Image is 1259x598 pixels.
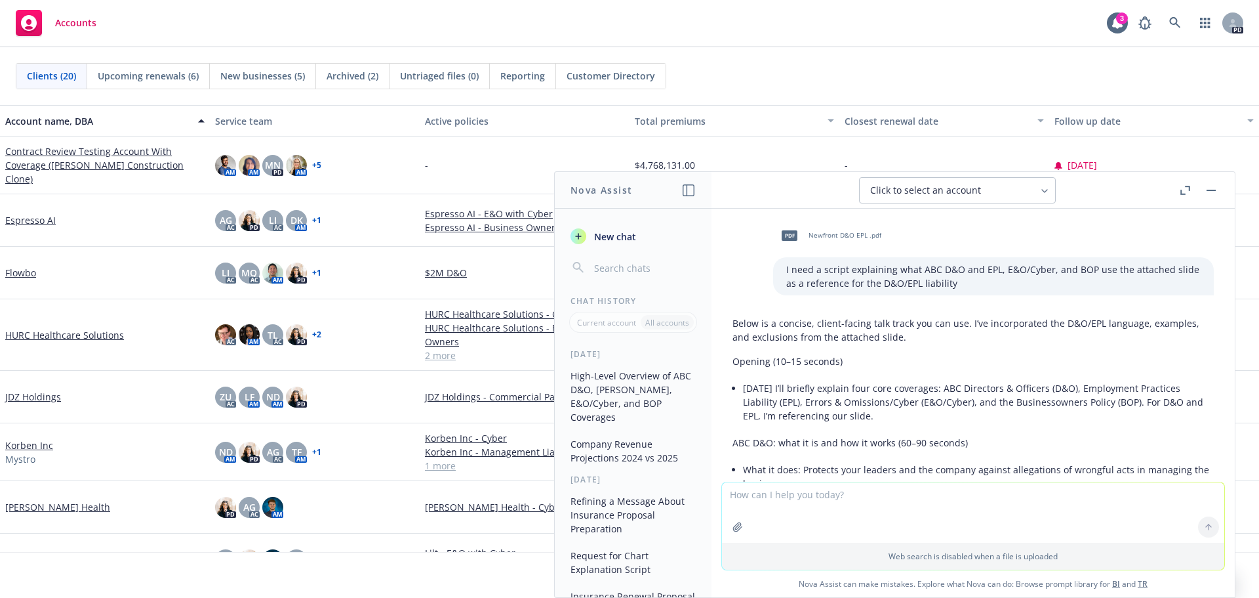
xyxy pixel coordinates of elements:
[312,161,321,169] a: + 5
[5,328,124,342] a: HURC Healthcare Solutions
[262,549,283,570] img: photo
[265,158,281,172] span: MN
[645,317,689,328] p: All accounts
[239,324,260,345] img: photo
[732,354,1214,368] p: Opening (10–15 seconds)
[565,490,701,540] button: Refining a Message About Insurance Proposal Preparation
[312,269,321,277] a: + 1
[222,266,230,280] span: LI
[210,105,420,137] button: Service team
[266,390,280,404] span: ND
[262,497,283,518] img: photo
[268,328,278,342] span: TL
[10,5,102,41] a: Accounts
[425,307,624,321] a: HURC Healthcare Solutions - Cyber
[743,460,1214,493] li: What it does: Protects your leaders and the company against allegations of wrongful acts in manag...
[425,390,624,404] a: JDZ Holdings - Commercial Package
[845,114,1029,128] div: Closest renewal date
[290,213,303,227] span: DK
[565,433,701,469] button: Company Revenue Projections 2024 vs 2025
[635,114,820,128] div: Total premiums
[425,221,624,234] a: Espresso AI - Business Owners
[243,500,256,514] span: AG
[839,105,1049,137] button: Closest renewal date
[5,213,56,227] a: Espresso AI
[717,570,1229,597] span: Nova Assist can make mistakes. Explore what Nova can do: Browse prompt library for and
[555,474,711,485] div: [DATE]
[1138,578,1148,589] a: TR
[555,349,711,360] div: [DATE]
[98,69,199,83] span: Upcoming renewals (6)
[1112,578,1120,589] a: BI
[743,379,1214,425] li: [DATE] I’ll briefly explain four core coverages: ABC Directors & Officers (D&O), Employment Pract...
[845,158,848,172] span: -
[5,114,190,128] div: Account name, DBA
[286,324,307,345] img: photo
[267,445,279,459] span: AG
[635,158,695,172] span: $4,768,131.00
[312,448,321,456] a: + 1
[577,317,636,328] p: Current account
[773,219,884,252] div: pdfNewfront D&O EPL .pdf
[782,230,797,240] span: pdf
[565,545,701,580] button: Request for Chart Explanation Script
[629,105,839,137] button: Total premiums
[1049,105,1259,137] button: Follow up date
[5,390,61,404] a: JDZ Holdings
[55,18,96,28] span: Accounts
[1068,158,1097,172] span: [DATE]
[215,155,236,176] img: photo
[215,114,414,128] div: Service team
[732,316,1214,344] p: Below is a concise, client-facing talk track you can use. I’ve incorporated the D&O/EPL language,...
[786,263,1201,290] p: I need a script explaining what ABC D&O and EPL, E&O/Cyber, and BOP use the attached slide as a r...
[5,452,35,466] span: Mystro
[730,551,1216,562] p: Web search is disabled when a file is uploaded
[400,69,479,83] span: Untriaged files (0)
[262,263,283,284] img: photo
[809,231,881,240] span: Newfront D&O EPL .pdf
[567,69,655,83] span: Customer Directory
[215,497,236,518] img: photo
[269,213,277,227] span: LI
[425,459,624,473] a: 1 more
[555,295,711,307] div: Chat History
[500,69,545,83] span: Reporting
[425,114,624,128] div: Active policies
[591,259,696,277] input: Search chats
[312,217,321,224] a: + 1
[565,224,701,248] button: New chat
[5,500,110,514] a: [PERSON_NAME] Health
[292,445,302,459] span: TF
[5,266,36,280] a: Flowbo
[425,445,624,459] a: Korben Inc - Management Liability
[425,431,624,445] a: Korben Inc - Cyber
[220,69,305,83] span: New businesses (5)
[215,324,236,345] img: photo
[245,390,254,404] span: LF
[1162,10,1188,36] a: Search
[239,210,260,231] img: photo
[425,207,624,221] a: Espresso AI - E&O with Cyber
[5,144,205,186] a: Contract Review Testing Account With Coverage ([PERSON_NAME] Construction Clone)
[425,266,624,280] a: $2M D&O
[565,365,701,428] button: High-Level Overview of ABC D&O, [PERSON_NAME], E&O/Cyber, and BOP Coverages
[239,442,260,463] img: photo
[859,177,1056,203] button: Click to select an account
[591,230,636,244] span: New chat
[570,183,632,197] h1: Nova Assist
[239,155,260,176] img: photo
[219,445,233,459] span: ND
[1192,10,1218,36] a: Switch app
[220,390,231,404] span: ZU
[220,213,232,227] span: AG
[27,69,76,83] span: Clients (20)
[425,500,624,514] a: [PERSON_NAME] Health - Cyber
[286,387,307,408] img: photo
[286,263,307,284] img: photo
[425,349,624,362] a: 2 more
[239,549,260,570] img: photo
[1132,10,1158,36] a: Report a Bug
[420,105,629,137] button: Active policies
[286,155,307,176] img: photo
[732,436,1214,450] p: ABC D&O: what it is and how it works (60–90 seconds)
